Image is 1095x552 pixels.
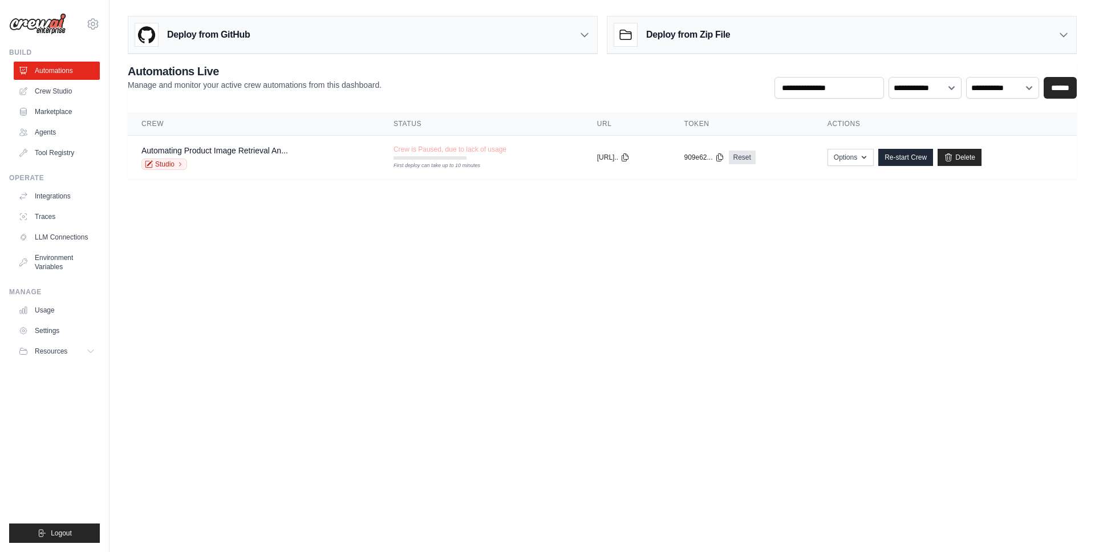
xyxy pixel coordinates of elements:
[878,149,933,166] a: Re-start Crew
[684,153,724,162] button: 909e62...
[128,79,382,91] p: Manage and monitor your active crew automations from this dashboard.
[51,529,72,538] span: Logout
[814,112,1077,136] th: Actions
[14,82,100,100] a: Crew Studio
[14,208,100,226] a: Traces
[394,162,467,170] div: First deploy can take up to 10 minutes
[729,151,756,164] a: Reset
[646,28,730,42] h3: Deploy from Zip File
[35,347,67,356] span: Resources
[9,173,100,182] div: Operate
[9,523,100,543] button: Logout
[14,342,100,360] button: Resources
[14,62,100,80] a: Automations
[9,13,66,35] img: Logo
[583,112,671,136] th: URL
[14,322,100,340] a: Settings
[141,159,187,170] a: Studio
[14,103,100,121] a: Marketplace
[938,149,982,166] a: Delete
[14,187,100,205] a: Integrations
[14,249,100,276] a: Environment Variables
[9,48,100,57] div: Build
[14,301,100,319] a: Usage
[14,123,100,141] a: Agents
[128,63,382,79] h2: Automations Live
[135,23,158,46] img: GitHub Logo
[14,144,100,162] a: Tool Registry
[9,287,100,297] div: Manage
[380,112,583,136] th: Status
[828,149,874,166] button: Options
[167,28,250,42] h3: Deploy from GitHub
[394,145,506,154] span: Crew is Paused, due to lack of usage
[14,228,100,246] a: LLM Connections
[128,112,380,136] th: Crew
[141,146,288,155] a: Automating Product Image Retrieval An...
[670,112,813,136] th: Token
